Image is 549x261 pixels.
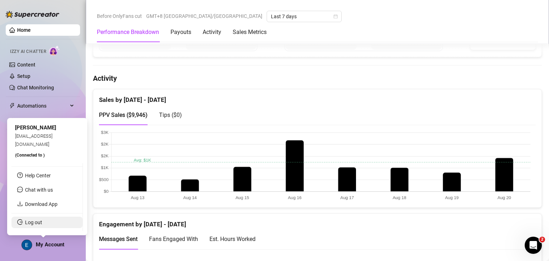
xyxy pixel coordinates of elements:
[97,11,142,21] span: Before OnlyFans cut
[17,187,23,192] span: message
[209,235,256,243] div: Est. Hours Worked
[17,85,54,90] a: Chat Monitoring
[203,28,221,36] div: Activity
[17,73,30,79] a: Setup
[10,48,46,55] span: Izzy AI Chatter
[17,100,68,112] span: Automations
[25,187,53,193] span: Chat with us
[17,62,35,68] a: Content
[17,114,68,126] span: Chat Copilot
[36,241,64,248] span: My Account
[49,45,60,56] img: AI Chatter
[15,124,56,131] span: [PERSON_NAME]
[333,14,338,19] span: calendar
[99,236,138,242] span: Messages Sent
[6,11,59,18] img: logo-BBDzfeDw.svg
[149,236,198,242] span: Fans Engaged With
[93,73,542,83] h4: Activity
[146,11,262,21] span: GMT+8 [GEOGRAPHIC_DATA]/[GEOGRAPHIC_DATA]
[25,220,42,225] a: Log out
[539,237,545,242] span: 2
[159,112,182,118] span: Tips ( $0 )
[99,214,536,229] div: Engagement by [DATE] - [DATE]
[97,28,159,36] div: Performance Breakdown
[170,28,191,36] div: Payouts
[15,133,53,147] span: [EMAIL_ADDRESS][DOMAIN_NAME]
[99,112,148,118] span: PPV Sales ( $9,946 )
[22,240,32,250] img: ACg8ocLcPRSDFD1_FgQTWMGHesrdCMFi59PFqVtBfnK-VGsPLWuquQ=s96-c
[25,201,58,207] a: Download App
[17,27,31,33] a: Home
[525,237,542,254] iframe: Intercom live chat
[25,173,51,178] a: Help Center
[271,11,337,22] span: Last 7 days
[11,217,83,228] li: Log out
[9,103,15,109] span: thunderbolt
[99,89,536,105] div: Sales by [DATE] - [DATE]
[15,153,45,158] span: (Connected to )
[233,28,267,36] div: Sales Metrics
